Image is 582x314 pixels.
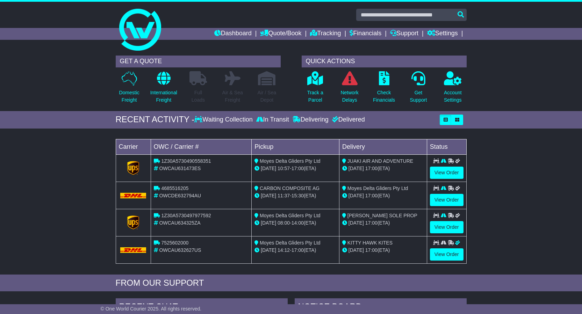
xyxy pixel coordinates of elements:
[340,71,359,108] a: NetworkDelays
[307,89,323,104] p: Track a Parcel
[349,247,364,253] span: [DATE]
[430,248,464,261] a: View Order
[409,71,427,108] a: GetSupport
[342,192,424,199] div: (ETA)
[261,193,276,198] span: [DATE]
[222,89,243,104] p: Air & Sea Freight
[150,71,178,108] a: InternationalFreight
[161,240,188,246] span: 7525602000
[254,192,336,199] div: - (ETA)
[365,166,378,171] span: 17:00
[254,247,336,254] div: - (ETA)
[214,28,252,40] a: Dashboard
[159,193,201,198] span: OWCDE632794AU
[120,193,146,198] img: DHL.png
[342,219,424,227] div: (ETA)
[254,219,336,227] div: - (ETA)
[365,193,378,198] span: 17:00
[444,89,462,104] p: Account Settings
[159,247,201,253] span: OWCAU632627US
[307,71,324,108] a: Track aParcel
[260,213,321,218] span: Moyes Delta Gliders Pty Ltd
[373,89,395,104] p: Check Financials
[347,185,408,191] span: Moyes Delta Gliders Pty Ltd
[150,89,177,104] p: International Freight
[292,193,304,198] span: 15:30
[302,56,467,67] div: QUICK ACTIONS
[194,116,254,124] div: Waiting Collection
[347,158,413,164] span: JUAKI AIR AND ADVENTURE
[350,28,381,40] a: Financials
[292,247,304,253] span: 17:00
[260,185,319,191] span: CARBON COMPOSITE AG
[430,221,464,233] a: View Order
[254,165,336,172] div: - (ETA)
[347,213,417,218] span: [PERSON_NAME] SOLE PROP
[120,247,146,253] img: DHL.png
[278,193,290,198] span: 11:37
[430,167,464,179] a: View Order
[159,220,200,226] span: OWCAU634325ZA
[261,166,276,171] span: [DATE]
[116,56,281,67] div: GET A QUOTE
[127,216,139,229] img: GetCarrierServiceLogo
[427,28,458,40] a: Settings
[252,139,339,154] td: Pickup
[278,220,290,226] span: 08:00
[261,220,276,226] span: [DATE]
[427,139,466,154] td: Status
[116,139,151,154] td: Carrier
[390,28,418,40] a: Support
[278,166,290,171] span: 10:57
[373,71,395,108] a: CheckFinancials
[349,193,364,198] span: [DATE]
[260,240,321,246] span: Moyes Delta Gliders Pty Ltd
[342,165,424,172] div: (ETA)
[119,89,139,104] p: Domestic Freight
[292,166,304,171] span: 17:00
[278,247,290,253] span: 14:12
[430,194,464,206] a: View Order
[159,166,201,171] span: OWCAU631473ES
[161,185,188,191] span: 4685516205
[330,116,365,124] div: Delivered
[116,115,195,125] div: RECENT ACTIVITY -
[260,158,321,164] span: Moyes Delta Gliders Pty Ltd
[101,306,202,312] span: © One World Courier 2025. All rights reserved.
[151,139,252,154] td: OWC / Carrier #
[254,116,291,124] div: In Transit
[310,28,341,40] a: Tracking
[347,240,393,246] span: KITTY HAWK KITES
[161,158,211,164] span: 1Z30A5730490558351
[340,89,358,104] p: Network Delays
[349,166,364,171] span: [DATE]
[365,220,378,226] span: 17:00
[118,71,139,108] a: DomesticFreight
[261,247,276,253] span: [DATE]
[258,89,276,104] p: Air / Sea Depot
[444,71,462,108] a: AccountSettings
[342,247,424,254] div: (ETA)
[161,213,211,218] span: 1Z30A5730497977592
[116,278,467,288] div: FROM OUR SUPPORT
[292,220,304,226] span: 14:00
[127,161,139,175] img: GetCarrierServiceLogo
[260,28,301,40] a: Quote/Book
[189,89,207,104] p: Full Loads
[410,89,427,104] p: Get Support
[339,139,427,154] td: Delivery
[349,220,364,226] span: [DATE]
[365,247,378,253] span: 17:00
[291,116,330,124] div: Delivering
